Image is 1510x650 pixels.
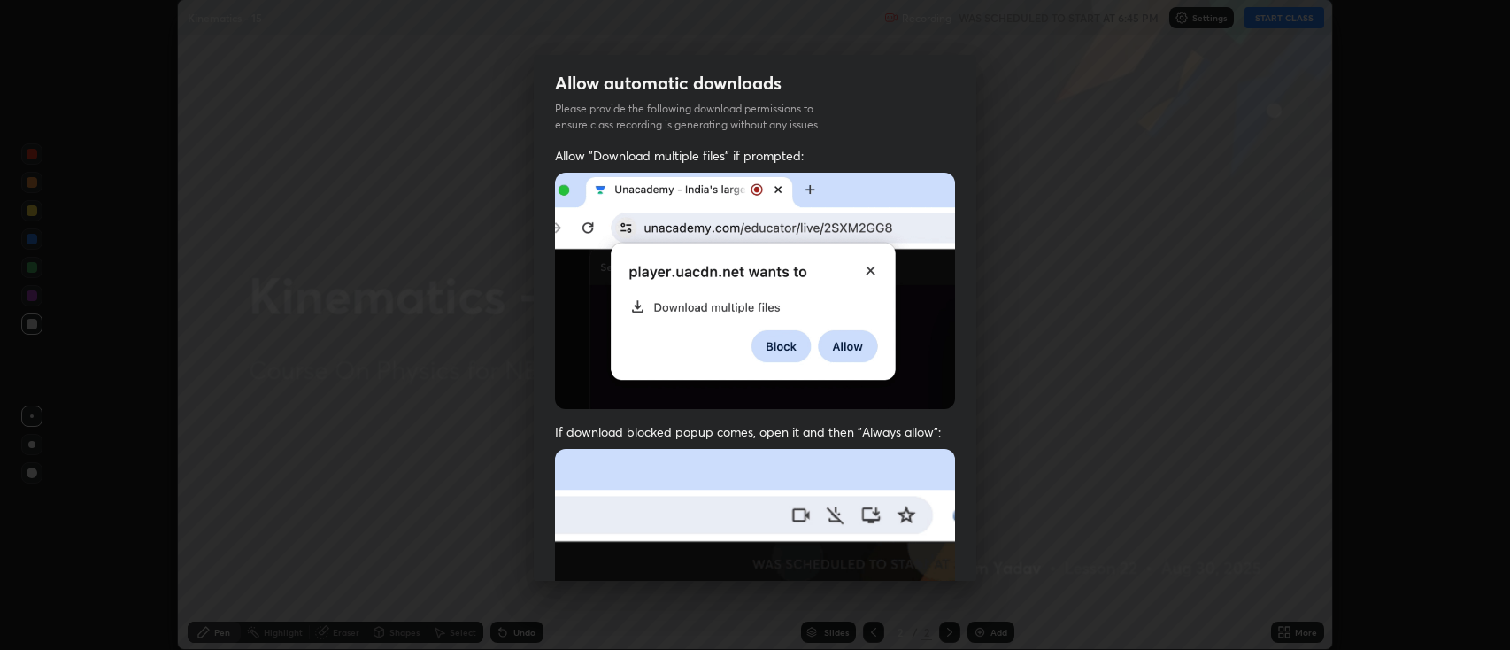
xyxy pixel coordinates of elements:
img: downloads-permission-allow.gif [555,173,955,409]
span: If download blocked popup comes, open it and then "Always allow": [555,423,955,440]
p: Please provide the following download permissions to ensure class recording is generating without... [555,101,842,133]
h2: Allow automatic downloads [555,72,782,95]
span: Allow "Download multiple files" if prompted: [555,147,955,164]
